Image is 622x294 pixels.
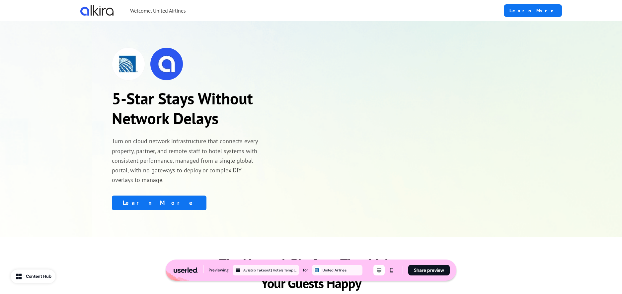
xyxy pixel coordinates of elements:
button: Share preview [408,265,450,275]
button: Mobile mode [386,265,397,275]
p: Turn on cloud network infrastructure that connects every property, partner, and remote staff to h... [112,136,259,185]
strong: 5-Star Stays Without Network Delays [112,88,253,129]
div: Aviatrix Takeout | Hotels Template [243,267,298,273]
button: Content Hub [11,269,55,283]
button: Desktop mode [373,265,385,275]
div: Content Hub [26,273,51,280]
a: Learn More [504,4,562,17]
div: United Airlines [323,267,361,273]
p: The Network Platform That Makes Your Guests Happy [206,253,416,293]
div: for [303,267,308,273]
a: Learn More [112,196,206,210]
div: Previewing [209,267,229,273]
p: Welcome, United Airlines [130,7,186,15]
